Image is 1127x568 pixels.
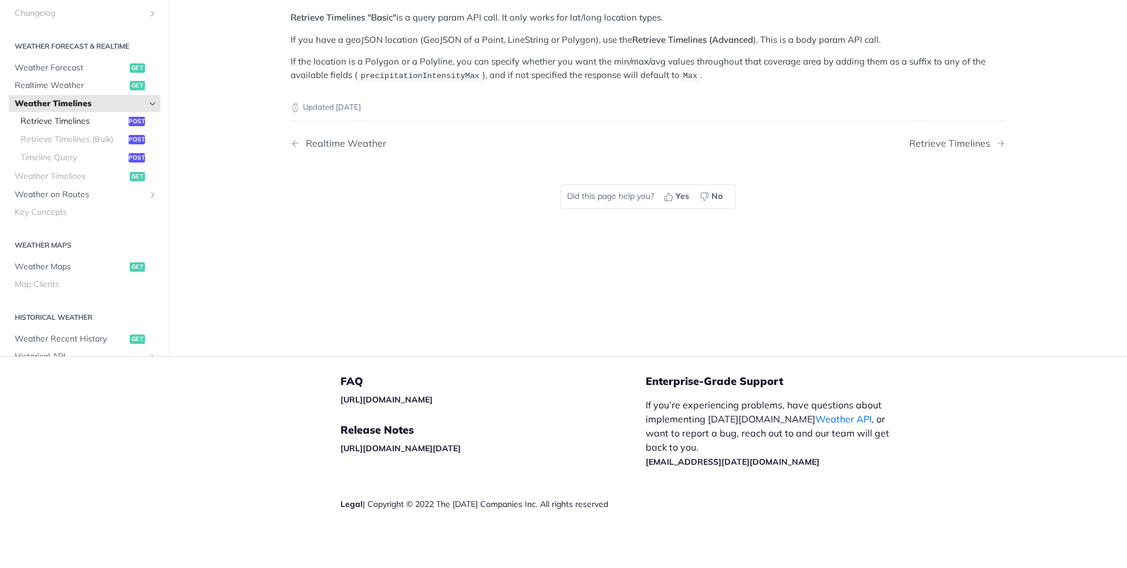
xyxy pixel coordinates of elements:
[15,8,145,19] span: Changelog
[340,499,363,509] a: Legal
[15,80,127,92] span: Realtime Weather
[15,62,127,74] span: Weather Forecast
[291,126,1005,161] nav: Pagination Controls
[815,413,872,425] a: Weather API
[711,190,723,202] span: No
[130,172,145,181] span: get
[15,113,160,130] a: Retrieve Timelinespost
[340,374,646,388] h5: FAQ
[909,138,1005,149] a: Next Page: Retrieve Timelines
[9,330,160,348] a: Weather Recent Historyget
[683,72,697,80] span: Max
[130,81,145,90] span: get
[15,171,127,182] span: Weather Timelines
[21,134,126,146] span: Retrieve Timelines (Bulk)
[21,152,126,164] span: Timeline Query
[340,443,461,454] a: [URL][DOMAIN_NAME][DATE]
[9,276,160,293] a: Map Clients
[129,153,145,163] span: post
[130,334,145,344] span: get
[9,240,160,251] h2: Weather Maps
[9,59,160,77] a: Weather Forecastget
[300,138,386,149] div: Realtime Weather
[15,189,145,201] span: Weather on Routes
[21,116,126,127] span: Retrieve Timelines
[9,95,160,113] a: Weather TimelinesHide subpages for Weather Timelines
[148,99,157,109] button: Hide subpages for Weather Timelines
[148,352,157,361] button: Show subpages for Historical API
[15,351,145,363] span: Historical API
[291,55,1005,82] p: If the location is a Polygon or a Polyline, you can specify whether you want the min/max/avg valu...
[9,258,160,276] a: Weather Mapsget
[9,77,160,94] a: Realtime Weatherget
[561,184,735,209] div: Did this page help you?
[148,9,157,18] button: Show subpages for Changelog
[15,333,127,345] span: Weather Recent History
[9,312,160,323] h2: Historical Weather
[291,12,396,23] strong: Retrieve Timelines "Basic"
[646,457,819,467] a: [EMAIL_ADDRESS][DATE][DOMAIN_NAME]
[15,207,157,218] span: Key Concepts
[9,348,160,366] a: Historical APIShow subpages for Historical API
[15,149,160,167] a: Timeline Querypost
[660,188,696,205] button: Yes
[340,423,646,437] h5: Release Notes
[291,11,1005,25] p: is a query param API call. It only works for lat/long location types.
[130,63,145,73] span: get
[9,5,160,22] a: ChangelogShow subpages for Changelog
[15,98,145,110] span: Weather Timelines
[9,41,160,52] h2: Weather Forecast & realtime
[15,261,127,273] span: Weather Maps
[9,168,160,185] a: Weather Timelinesget
[646,374,920,388] h5: Enterprise-Grade Support
[291,33,1005,47] p: If you have a geoJSON location (GeoJSON of a Point, LineString or Polygon), use the ). This is a ...
[360,72,480,80] span: precipitationIntensityMax
[696,188,729,205] button: No
[130,262,145,272] span: get
[129,117,145,126] span: post
[291,138,597,149] a: Previous Page: Realtime Weather
[909,138,996,149] div: Retrieve Timelines
[340,394,433,405] a: [URL][DOMAIN_NAME]
[129,135,145,144] span: post
[9,186,160,204] a: Weather on RoutesShow subpages for Weather on Routes
[291,102,1005,113] p: Updated [DATE]
[15,131,160,148] a: Retrieve Timelines (Bulk)post
[15,279,157,290] span: Map Clients
[9,204,160,221] a: Key Concepts
[646,398,902,468] p: If you’re experiencing problems, have questions about implementing [DATE][DOMAIN_NAME] , or want ...
[632,34,753,45] strong: Retrieve Timelines (Advanced
[676,190,689,202] span: Yes
[148,190,157,200] button: Show subpages for Weather on Routes
[340,498,646,510] div: | Copyright © 2022 The [DATE] Companies Inc. All rights reserved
